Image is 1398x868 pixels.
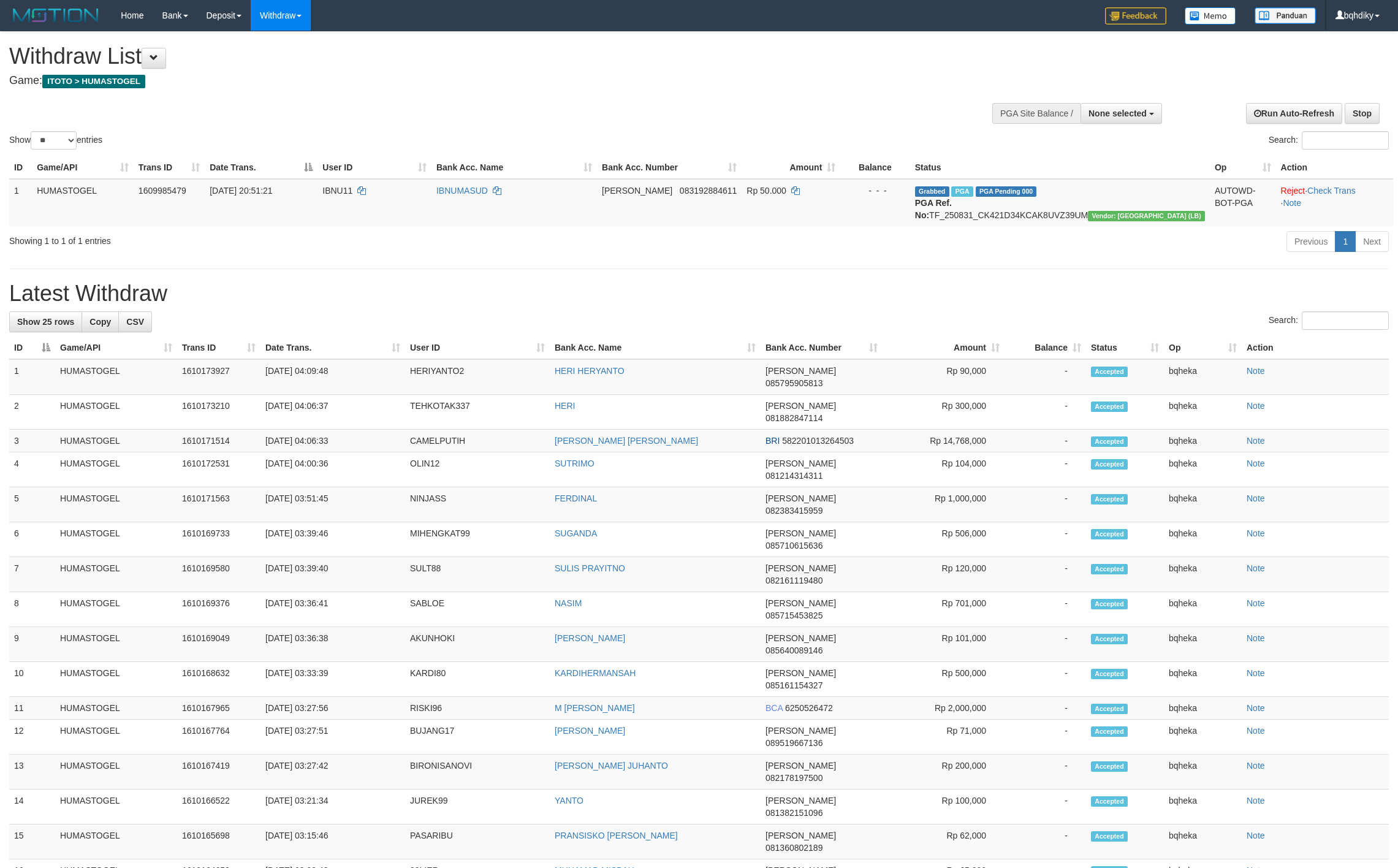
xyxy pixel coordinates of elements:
td: HERIYANTO2 [405,359,550,395]
th: Date Trans.: activate to sort column ascending [260,337,405,359]
td: 11 [9,697,55,720]
a: IBNUMASUD [436,186,488,196]
td: bqheka [1164,755,1242,790]
input: Search: [1302,131,1389,150]
th: Balance: activate to sort column ascending [1005,337,1086,359]
a: Note [1247,563,1265,573]
td: bqheka [1164,720,1242,755]
a: Note [1247,598,1265,608]
td: HUMASTOGEL [32,179,134,226]
td: [DATE] 03:21:34 [260,790,405,824]
span: Copy 6250526472 to clipboard [785,703,833,713]
span: Copy 082383415959 to clipboard [765,506,822,516]
span: Grabbed [915,186,949,197]
td: HUMASTOGEL [55,395,177,430]
th: Trans ID: activate to sort column ascending [134,156,205,179]
a: [PERSON_NAME] [555,633,625,643]
td: HUMASTOGEL [55,755,177,790]
span: Copy 085710615636 to clipboard [765,541,822,550]
td: 1610167419 [177,755,260,790]
a: Note [1247,796,1265,805]
td: HUMASTOGEL [55,522,177,557]
span: [PERSON_NAME] [765,796,836,805]
a: NASIM [555,598,582,608]
th: Game/API: activate to sort column ascending [55,337,177,359]
span: ITOTO > HUMASTOGEL [42,75,145,88]
td: [DATE] 03:39:46 [260,522,405,557]
td: HUMASTOGEL [55,430,177,452]
label: Show entries [9,131,102,150]
a: Run Auto-Refresh [1246,103,1342,124]
th: Op: activate to sort column ascending [1210,156,1276,179]
span: Rp 50.000 [746,186,786,196]
td: - [1005,487,1086,522]
td: - [1005,359,1086,395]
span: BCA [765,703,783,713]
td: bqheka [1164,430,1242,452]
span: Accepted [1091,726,1128,737]
td: 1610172531 [177,452,260,487]
span: Marked by bqheka [951,186,973,197]
td: - [1005,430,1086,452]
th: Status: activate to sort column ascending [1086,337,1164,359]
td: [DATE] 04:06:37 [260,395,405,430]
td: - [1005,592,1086,627]
span: [PERSON_NAME] [765,401,836,411]
td: HUMASTOGEL [55,824,177,859]
td: [DATE] 03:27:56 [260,697,405,720]
span: Vendor URL: https://dashboard.q2checkout.com/secure [1088,211,1205,221]
a: Note [1247,459,1265,468]
td: BUJANG17 [405,720,550,755]
a: Note [1247,703,1265,713]
a: Note [1247,726,1265,736]
th: Status [910,156,1210,179]
a: HERI [555,401,575,411]
a: [PERSON_NAME] [PERSON_NAME] [555,436,698,446]
a: HERI HERYANTO [555,366,625,376]
span: Accepted [1091,761,1128,772]
td: 1610165698 [177,824,260,859]
td: 6 [9,522,55,557]
td: - [1005,824,1086,859]
th: Action [1242,337,1389,359]
img: MOTION_logo.png [9,6,102,25]
td: 13 [9,755,55,790]
a: Check Trans [1307,186,1356,196]
th: Bank Acc. Name: activate to sort column ascending [431,156,597,179]
span: [PERSON_NAME] [765,831,836,840]
td: HUMASTOGEL [55,790,177,824]
td: HUMASTOGEL [55,487,177,522]
img: Feedback.jpg [1105,7,1166,25]
td: 1610173927 [177,359,260,395]
td: - [1005,627,1086,662]
td: - [1005,697,1086,720]
td: PASARIBU [405,824,550,859]
td: Rp 62,000 [883,824,1005,859]
h4: Game: [9,75,920,87]
td: HUMASTOGEL [55,592,177,627]
span: [PERSON_NAME] [602,186,672,196]
td: 1610169049 [177,627,260,662]
td: [DATE] 03:36:41 [260,592,405,627]
a: [PERSON_NAME] JUHANTO [555,761,668,771]
td: 14 [9,790,55,824]
a: PRANSISKO [PERSON_NAME] [555,831,678,840]
span: Copy 085715453825 to clipboard [765,611,822,620]
a: SUGANDA [555,528,597,538]
td: HUMASTOGEL [55,697,177,720]
span: Copy 582201013264503 to clipboard [782,436,854,446]
td: 2 [9,395,55,430]
span: [PERSON_NAME] [765,726,836,736]
span: Accepted [1091,669,1128,679]
td: bqheka [1164,487,1242,522]
td: SULT88 [405,557,550,592]
a: 1 [1335,231,1356,252]
label: Search: [1269,311,1389,330]
td: bqheka [1164,662,1242,697]
td: Rp 200,000 [883,755,1005,790]
td: - [1005,452,1086,487]
td: 1610173210 [177,395,260,430]
span: Accepted [1091,634,1128,644]
td: 4 [9,452,55,487]
a: Next [1355,231,1389,252]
